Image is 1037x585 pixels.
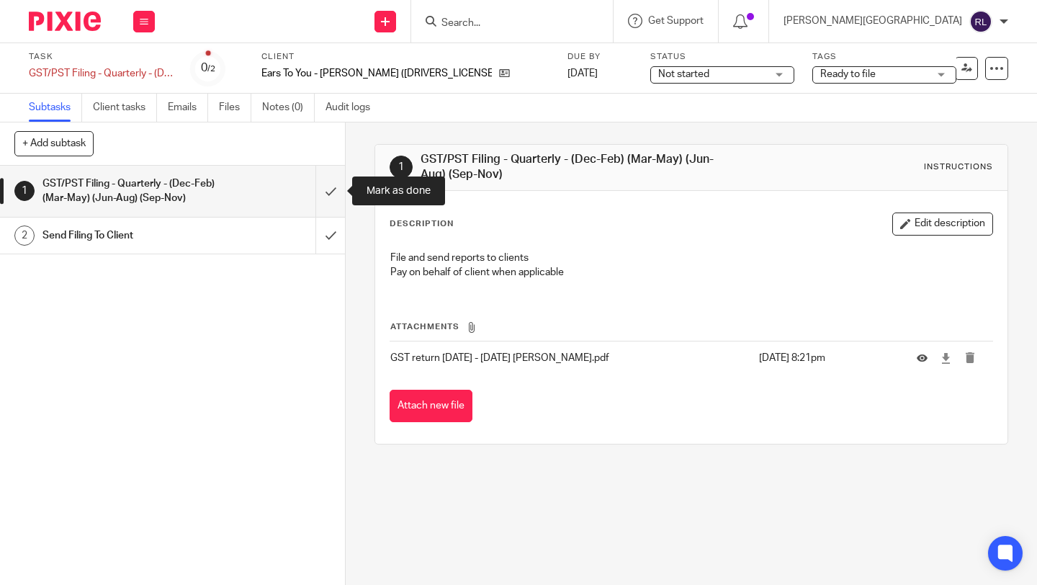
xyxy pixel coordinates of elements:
label: Client [261,51,549,63]
a: Audit logs [326,94,381,122]
span: Ready to file [820,69,876,79]
span: Not started [658,69,709,79]
label: Task [29,51,173,63]
small: /2 [207,65,215,73]
div: GST/PST Filing - Quarterly - (Dec-Feb) (Mar-May) (Jun-Aug) (Sep-Nov) [29,66,173,81]
a: Subtasks [29,94,82,122]
button: Attach new file [390,390,472,422]
h1: Send Filing To Client [42,225,215,246]
p: File and send reports to clients [390,251,992,265]
button: + Add subtask [14,131,94,156]
div: 0 [201,60,215,76]
h1: GST/PST Filing - Quarterly - (Dec-Feb) (Mar-May) (Jun-Aug) (Sep-Nov) [421,152,722,183]
div: 1 [390,156,413,179]
p: [PERSON_NAME][GEOGRAPHIC_DATA] [784,14,962,28]
div: 1 [14,181,35,201]
p: [DATE] 8:21pm [759,351,896,365]
p: GST return [DATE] - [DATE] [PERSON_NAME].pdf [390,351,751,365]
a: Client tasks [93,94,157,122]
a: Files [219,94,251,122]
p: Pay on behalf of client when applicable [390,265,992,280]
div: 2 [14,225,35,246]
img: Pixie [29,12,101,31]
input: Search [440,17,570,30]
span: [DATE] [567,68,598,79]
a: Emails [168,94,208,122]
label: Tags [812,51,956,63]
span: Attachments [390,323,459,331]
p: Ears To You - [PERSON_NAME] ([DRIVERS_LICENSE_NUMBER] Alberta Ltd.) [261,66,492,81]
a: Notes (0) [262,94,315,122]
a: Download [941,351,951,365]
span: Get Support [648,16,704,26]
p: Description [390,218,454,230]
h1: GST/PST Filing - Quarterly - (Dec-Feb) (Mar-May) (Jun-Aug) (Sep-Nov) [42,173,215,210]
img: svg%3E [969,10,992,33]
button: Edit description [892,213,993,236]
div: Instructions [924,161,993,173]
label: Status [650,51,794,63]
label: Due by [567,51,632,63]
